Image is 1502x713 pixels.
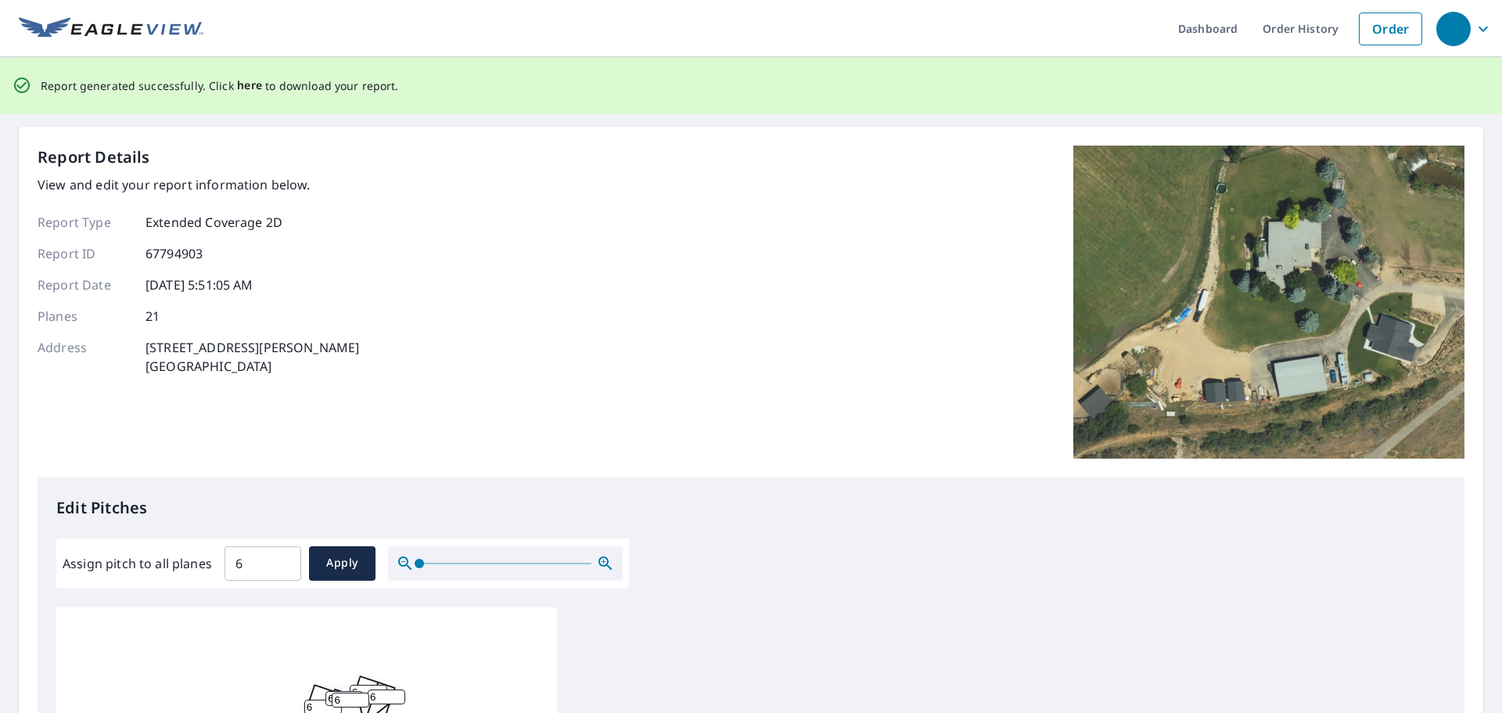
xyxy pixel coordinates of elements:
p: 67794903 [146,244,203,263]
input: 00.0 [225,542,301,585]
img: Top image [1073,146,1464,459]
p: Report generated successfully. Click to download your report. [41,76,399,95]
p: [STREET_ADDRESS][PERSON_NAME] [GEOGRAPHIC_DATA] [146,338,359,376]
p: Report Details [38,146,150,169]
p: Edit Pitches [56,496,1446,520]
img: EV Logo [19,17,203,41]
a: Order [1359,13,1422,45]
p: Report ID [38,244,131,263]
p: View and edit your report information below. [38,175,359,194]
button: Apply [309,546,375,581]
p: Report Date [38,275,131,294]
p: Report Type [38,213,131,232]
p: [DATE] 5:51:05 AM [146,275,253,294]
p: Extended Coverage 2D [146,213,282,232]
label: Assign pitch to all planes [63,554,212,573]
p: 21 [146,307,160,326]
button: here [237,76,263,95]
span: Apply [322,553,363,573]
p: Address [38,338,131,376]
p: Planes [38,307,131,326]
